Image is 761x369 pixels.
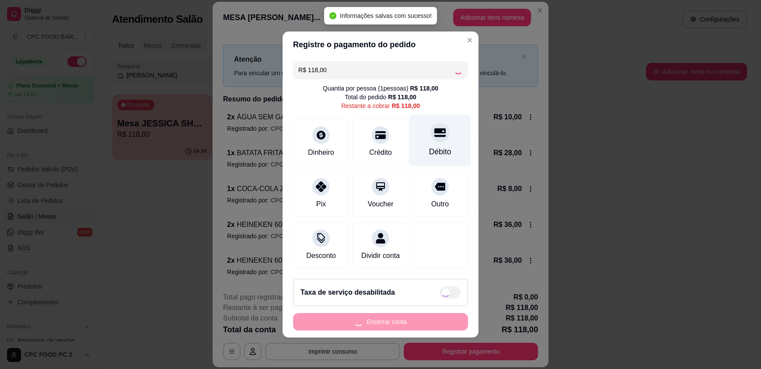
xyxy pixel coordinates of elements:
div: Outro [431,199,449,209]
header: Registre o pagamento do pedido [283,31,478,58]
div: Débito [429,146,451,157]
div: R$ 118,00 [391,101,420,110]
div: Dividir conta [361,251,400,261]
div: R$ 118,00 [410,84,438,93]
div: Crédito [369,147,392,158]
span: Informações salvas com sucesso! [340,12,432,19]
div: Restante a cobrar [341,101,420,110]
div: R$ 118,00 [388,93,416,101]
div: Total do pedido [345,93,416,101]
button: Close [463,33,477,47]
h2: Taxa de serviço desabilitada [300,287,395,298]
div: Loading [454,66,463,74]
div: Desconto [306,251,336,261]
div: Dinheiro [308,147,334,158]
span: check-circle [329,12,336,19]
div: Pix [316,199,326,209]
div: Quantia por pessoa ( 1 pessoas) [323,84,438,93]
div: Voucher [368,199,394,209]
input: Ex.: hambúrguer de cordeiro [298,61,454,79]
